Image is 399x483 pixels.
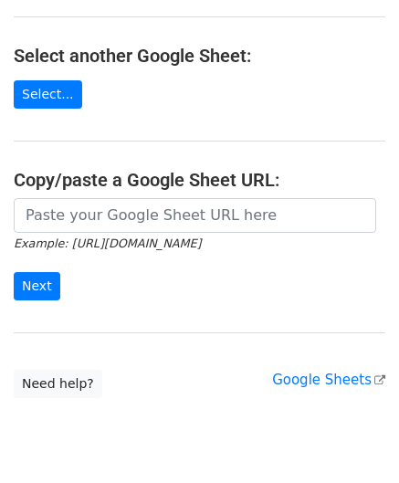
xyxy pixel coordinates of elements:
[14,236,201,250] small: Example: [URL][DOMAIN_NAME]
[308,395,399,483] iframe: Chat Widget
[14,169,385,191] h4: Copy/paste a Google Sheet URL:
[14,370,102,398] a: Need help?
[14,45,385,67] h4: Select another Google Sheet:
[272,372,385,388] a: Google Sheets
[14,198,376,233] input: Paste your Google Sheet URL here
[14,272,60,300] input: Next
[14,80,82,109] a: Select...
